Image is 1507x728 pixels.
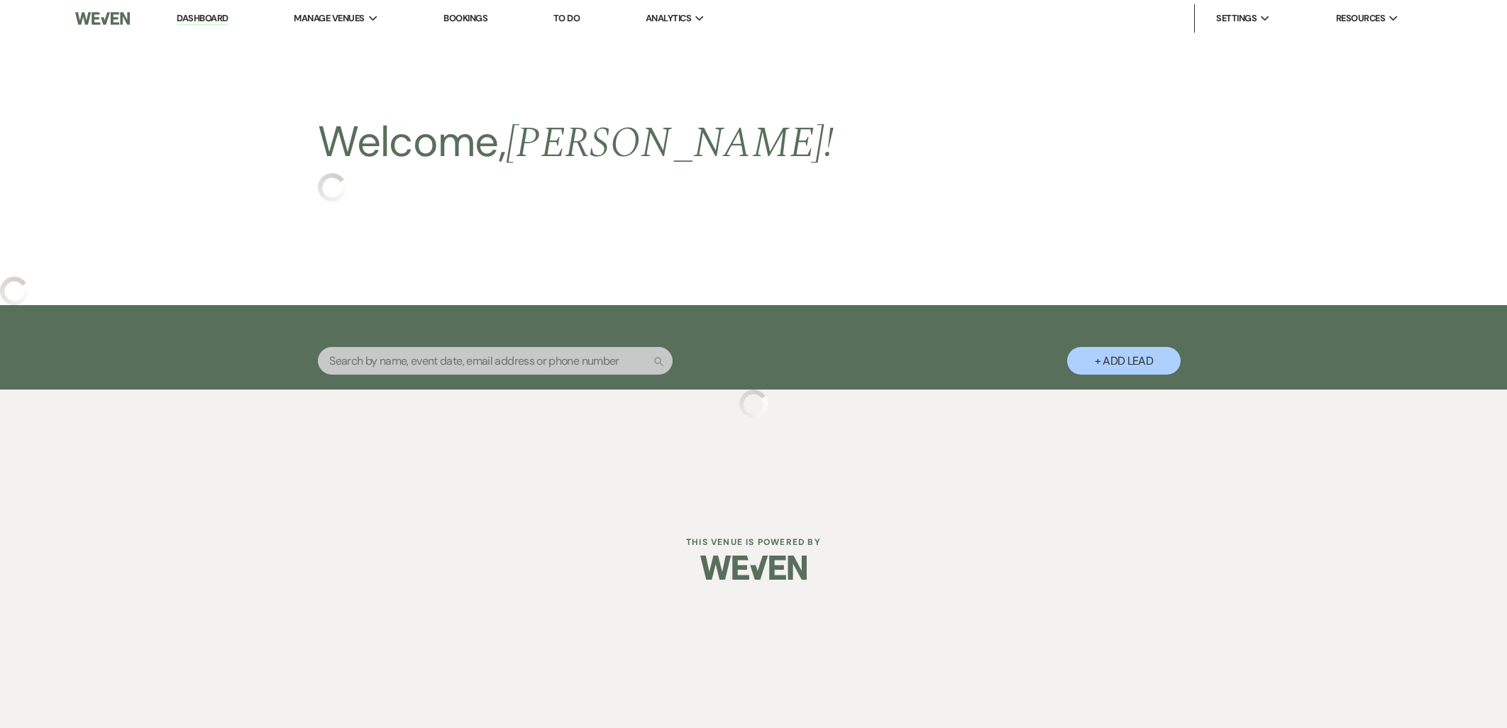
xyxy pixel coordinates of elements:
img: loading spinner [739,390,768,418]
img: Weven Logo [700,543,807,592]
span: Resources [1336,11,1385,26]
img: loading spinner [318,173,346,202]
img: Weven Logo [75,4,130,33]
input: Search by name, event date, email address or phone number [318,347,673,375]
span: Analytics [646,11,691,26]
a: Bookings [443,12,487,24]
a: Dashboard [177,12,228,26]
span: Manage Venues [294,11,364,26]
span: Settings [1216,11,1257,26]
button: + Add Lead [1067,347,1181,375]
a: To Do [553,12,580,24]
span: [PERSON_NAME] ! [506,111,834,176]
h2: Welcome, [318,112,834,173]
